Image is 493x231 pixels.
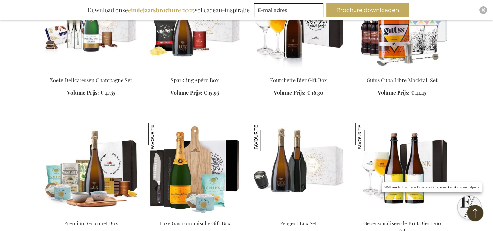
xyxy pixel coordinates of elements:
[411,89,426,96] span: € 41,45
[355,123,384,151] img: Gepersonaliseerde Brut Bier Duo Set
[355,212,449,218] a: Personalised Champagne Beer Gepersonaliseerde Brut Bier Duo Set
[252,69,345,75] a: Fourchette Beer Gift Box Fourchette Bier Gift Box
[45,69,138,75] a: Sweet Delights Champagne Set
[50,77,132,84] a: Zoete Delicatessen Champagne Set
[378,89,410,96] span: Volume Prijs:
[481,8,485,12] img: Close
[148,212,241,218] a: Luxury Culinary Gift Box Luxe Gastronomische Gift Box
[254,3,325,19] form: marketing offers and promotions
[84,3,253,17] div: Download onze vol cadeau-inspiratie
[45,212,138,218] a: Premium Gourmet Box
[67,89,115,97] a: Volume Prijs: € 47,55
[355,69,449,75] a: Gutss Cuba Libre Mocktail Set Gutss Cuba Libre Mocktail Set
[159,220,230,227] a: Luxe Gastronomische Gift Box
[148,69,241,75] a: Sparkling Apero Box
[274,89,323,97] a: Volume Prijs: € 16,30
[45,123,138,214] img: Premium Gourmet Box
[355,123,449,214] img: Personalised Champagne Beer
[270,77,327,84] a: Fourchette Bier Gift Box
[128,6,195,14] b: eindejaarsbrochure 2025
[367,77,438,84] a: Gutss Cuba Libre Mocktail Set
[170,89,219,97] a: Volume Prijs: € 15,95
[148,123,241,214] img: Luxury Culinary Gift Box
[252,123,280,151] img: Peugeot Lux Set
[204,89,219,96] span: € 15,95
[307,89,323,96] span: € 16,30
[64,220,118,227] a: Premium Gourmet Box
[252,212,345,218] a: EB-PKT-PEUG-CHAM-LUX Peugeot Lux Set
[280,220,317,227] a: Peugeot Lux Set
[274,89,306,96] span: Volume Prijs:
[479,6,487,14] div: Close
[67,89,99,96] span: Volume Prijs:
[252,123,345,214] img: EB-PKT-PEUG-CHAM-LUX
[171,77,219,84] a: Sparkling Apéro Box
[254,3,323,17] input: E-mailadres
[326,3,409,17] button: Brochure downloaden
[378,89,426,97] a: Volume Prijs: € 41,45
[148,123,176,151] img: Luxe Gastronomische Gift Box
[100,89,115,96] span: € 47,55
[170,89,202,96] span: Volume Prijs:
